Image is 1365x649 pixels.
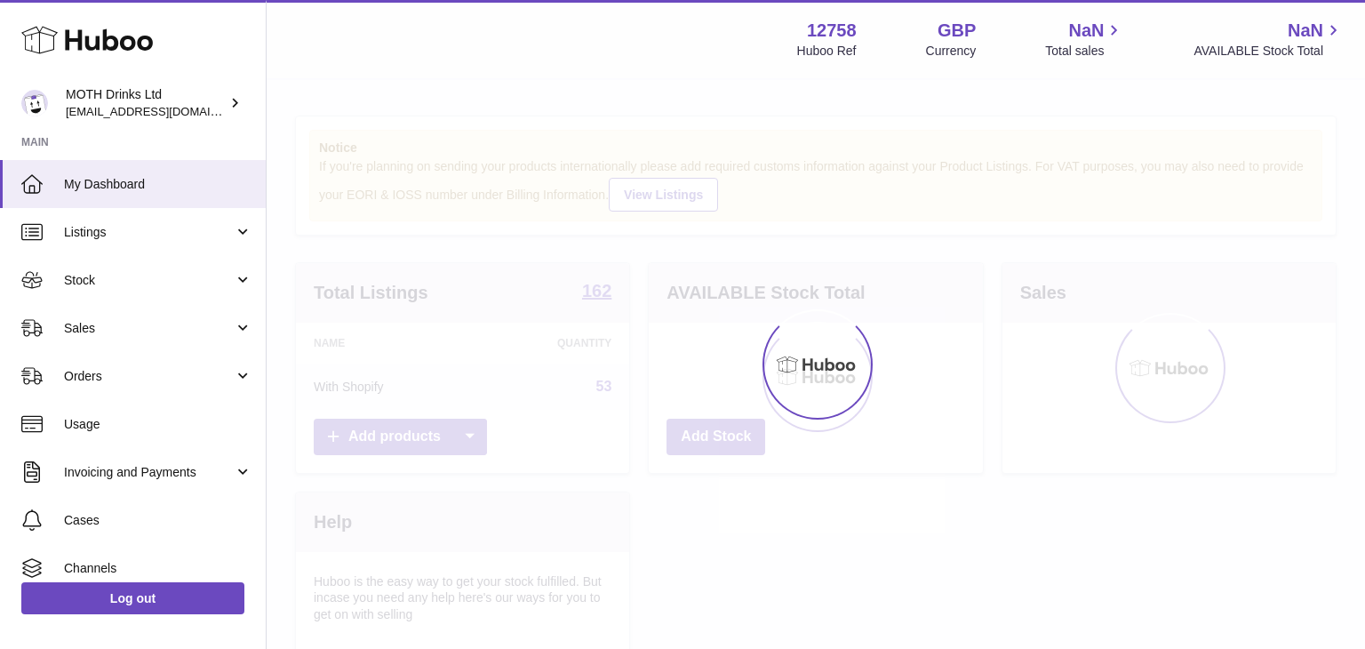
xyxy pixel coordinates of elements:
strong: GBP [938,19,976,43]
span: Sales [64,320,234,337]
a: NaN AVAILABLE Stock Total [1193,19,1344,60]
span: NaN [1068,19,1104,43]
span: Usage [64,416,252,433]
span: Total sales [1045,43,1124,60]
a: Log out [21,582,244,614]
div: Currency [926,43,977,60]
span: Listings [64,224,234,241]
span: My Dashboard [64,176,252,193]
span: Stock [64,272,234,289]
span: [EMAIL_ADDRESS][DOMAIN_NAME] [66,104,261,118]
img: internalAdmin-12758@internal.huboo.com [21,90,48,116]
strong: 12758 [807,19,857,43]
span: Invoicing and Payments [64,464,234,481]
span: NaN [1288,19,1323,43]
span: Channels [64,560,252,577]
span: Cases [64,512,252,529]
span: Orders [64,368,234,385]
a: NaN Total sales [1045,19,1124,60]
div: Huboo Ref [797,43,857,60]
span: AVAILABLE Stock Total [1193,43,1344,60]
div: MOTH Drinks Ltd [66,86,226,120]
